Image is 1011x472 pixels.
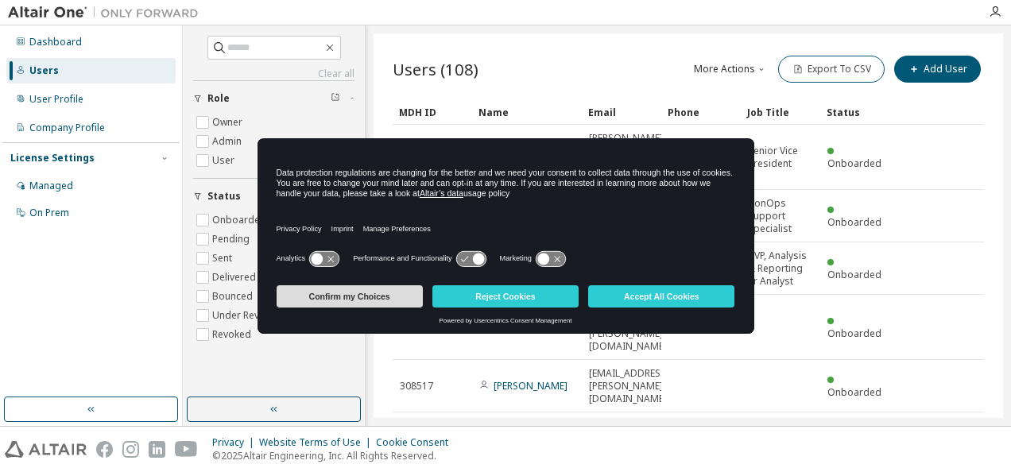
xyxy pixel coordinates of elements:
[175,441,198,458] img: youtube.svg
[29,180,73,192] div: Managed
[212,306,277,325] label: Under Review
[212,113,246,132] label: Owner
[393,58,478,80] span: Users (108)
[827,157,881,170] span: Onboarded
[400,380,433,393] span: 308517
[212,249,235,268] label: Sent
[748,145,813,170] span: Senior Vice President
[207,92,230,105] span: Role
[894,56,981,83] button: Add User
[376,436,458,449] div: Cookie Consent
[827,327,881,340] span: Onboarded
[827,385,881,399] span: Onboarded
[827,215,881,229] span: Onboarded
[29,36,82,48] div: Dashboard
[193,179,354,214] button: Status
[193,81,354,116] button: Role
[5,441,87,458] img: altair_logo.svg
[10,152,95,164] div: License Settings
[212,132,245,151] label: Admin
[122,441,139,458] img: instagram.svg
[778,56,885,83] button: Export To CSV
[827,99,893,125] div: Status
[827,268,881,281] span: Onboarded
[29,122,105,134] div: Company Profile
[149,441,165,458] img: linkedin.svg
[588,99,655,125] div: Email
[668,99,734,125] div: Phone
[96,441,113,458] img: facebook.svg
[212,230,253,249] label: Pending
[29,207,69,219] div: On Prem
[748,197,813,235] span: ConOps Support Specialist
[212,211,269,230] label: Onboarded
[212,268,259,287] label: Delivered
[478,99,575,125] div: Name
[29,93,83,106] div: User Profile
[494,379,567,393] a: [PERSON_NAME]
[207,190,241,203] span: Status
[399,99,466,125] div: MDH ID
[259,436,376,449] div: Website Terms of Use
[212,449,458,462] p: © 2025 Altair Engineering, Inc. All Rights Reserved.
[589,367,669,405] span: [EMAIL_ADDRESS][PERSON_NAME][DOMAIN_NAME]
[212,287,256,306] label: Bounced
[747,99,814,125] div: Job Title
[748,250,813,288] span: AVP, Analysis & Reporting Sr Analyst
[29,64,59,77] div: Users
[692,56,769,83] button: More Actions
[212,151,238,170] label: User
[331,92,340,105] span: Clear filter
[193,68,354,80] a: Clear all
[589,132,669,183] span: [PERSON_NAME][EMAIL_ADDRESS][PERSON_NAME][DOMAIN_NAME]
[212,436,259,449] div: Privacy
[8,5,207,21] img: Altair One
[212,325,254,344] label: Revoked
